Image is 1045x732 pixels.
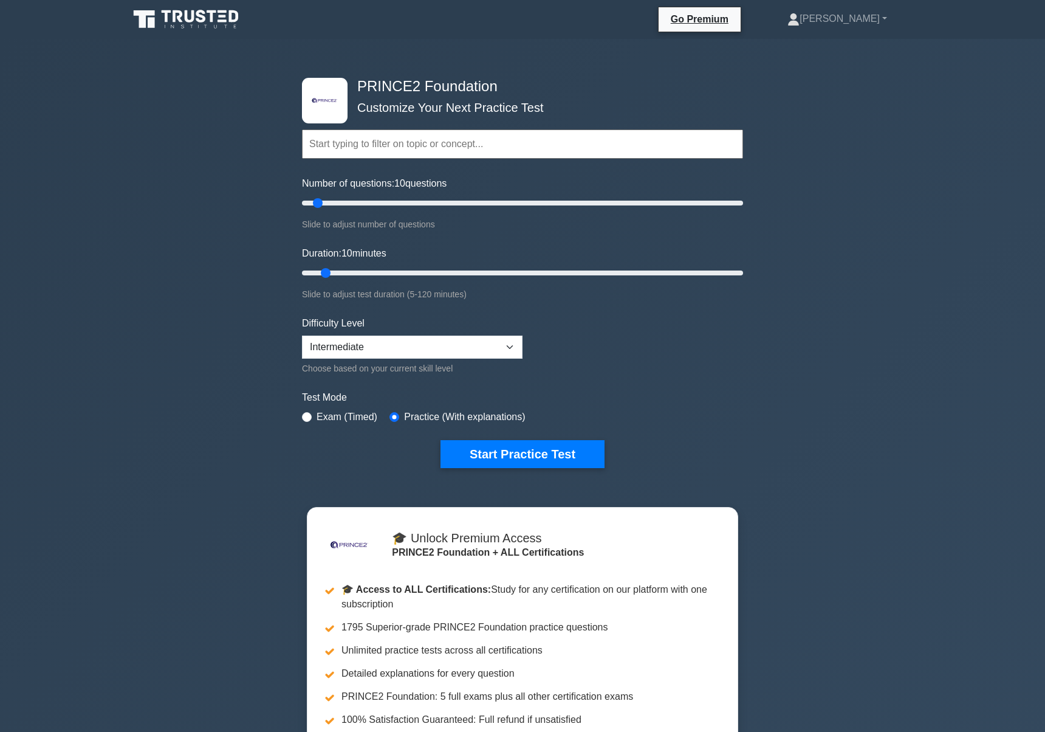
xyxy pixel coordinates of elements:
a: [PERSON_NAME] [758,7,916,31]
h4: PRINCE2 Foundation [352,78,684,95]
label: Duration: minutes [302,246,386,261]
span: 10 [341,248,352,258]
div: Slide to adjust number of questions [302,217,743,232]
label: Practice (With explanations) [404,410,525,424]
button: Start Practice Test [440,440,605,468]
a: Go Premium [663,12,736,27]
input: Start typing to filter on topic or concept... [302,129,743,159]
span: 10 [394,178,405,188]
div: Choose based on your current skill level [302,361,522,376]
label: Test Mode [302,390,743,405]
label: Difficulty Level [302,316,365,331]
label: Exam (Timed) [317,410,377,424]
div: Slide to adjust test duration (5-120 minutes) [302,287,743,302]
label: Number of questions: questions [302,176,447,191]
